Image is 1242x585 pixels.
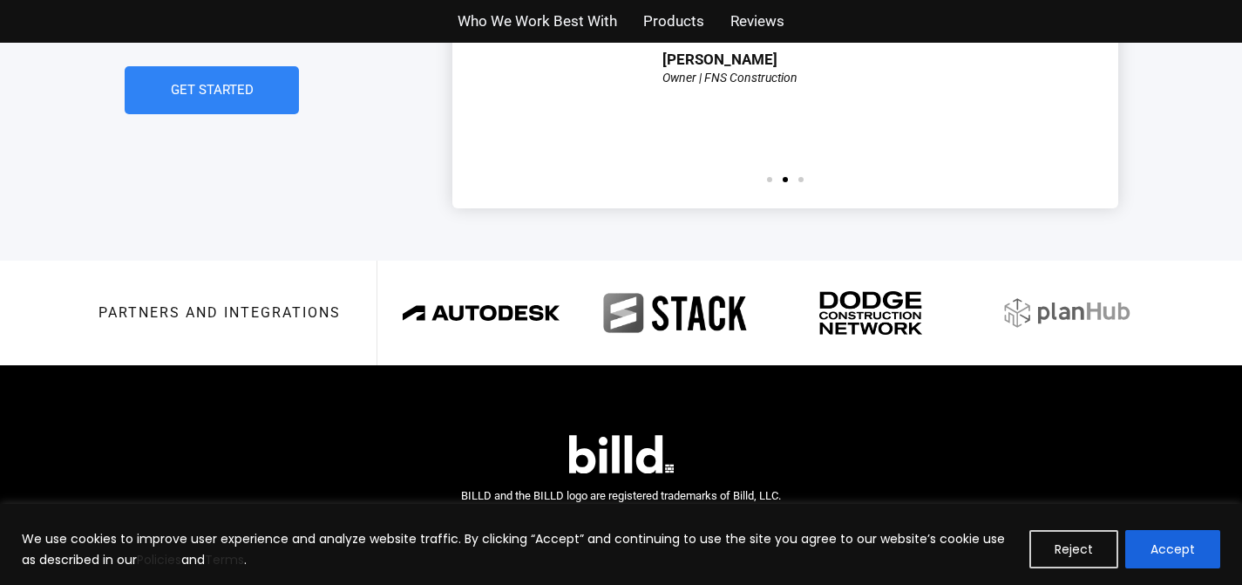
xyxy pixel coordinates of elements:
span: Go to slide 2 [783,177,788,182]
a: Policies [137,551,181,568]
span: Get Started [170,84,253,97]
a: Products [643,9,704,34]
a: Who We Work Best With [458,9,617,34]
p: We use cookies to improve user experience and analyze website traffic. By clicking “Accept” and c... [22,528,1016,570]
a: Reviews [730,9,784,34]
a: Terms [205,551,244,568]
div: [PERSON_NAME] [662,52,777,67]
span: BILLD and the BILLD logo are registered trademarks of Billd, LLC. © 2025 Billd, LLC. All rights r... [461,489,781,527]
span: Go to slide 3 [798,177,804,182]
a: Get Started [125,66,299,114]
h3: Partners and integrations [98,306,341,320]
button: Reject [1029,530,1118,568]
span: Go to slide 1 [767,177,772,182]
button: Accept [1125,530,1220,568]
div: Owner | FNS Construction [662,71,797,84]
